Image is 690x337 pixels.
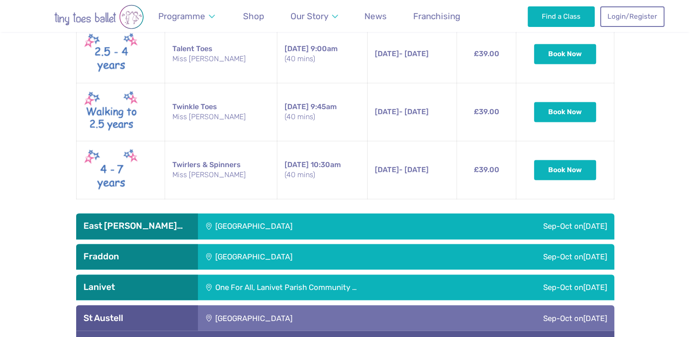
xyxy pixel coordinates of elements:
div: [GEOGRAPHIC_DATA] [198,244,433,269]
h3: St Austell [83,312,191,323]
img: Walking to Twinkle New (May 2025) [84,89,139,135]
span: [DATE] [285,160,309,169]
a: Find a Class [528,6,595,26]
span: [DATE] [375,107,399,116]
span: - [DATE] [375,49,429,58]
td: 10:30am [277,141,367,199]
span: [DATE] [285,44,309,53]
div: [GEOGRAPHIC_DATA] [198,213,433,239]
h3: Fraddon [83,251,191,262]
button: Book Now [534,44,596,64]
td: £39.00 [457,83,516,141]
span: [DATE] [583,252,607,261]
span: Shop [243,11,264,21]
img: Talent toes New (May 2025) [84,31,139,77]
img: tiny toes ballet [26,5,172,29]
h3: Lanivet [83,282,191,293]
small: Miss [PERSON_NAME] [172,112,270,122]
small: Miss [PERSON_NAME] [172,54,270,64]
a: Programme [154,5,219,27]
div: Sep-Oct on [481,274,614,300]
small: Miss [PERSON_NAME] [172,170,270,180]
div: Sep-Oct on [433,244,614,269]
a: Our Story [286,5,342,27]
td: 9:00am [277,25,367,83]
span: - [DATE] [375,107,429,116]
a: Franchising [409,5,465,27]
td: 9:45am [277,83,367,141]
span: [DATE] [375,49,399,58]
small: (40 mins) [285,170,360,180]
small: (40 mins) [285,54,360,64]
span: [DATE] [285,102,309,111]
span: [DATE] [583,221,607,231]
span: Programme [158,11,205,21]
span: [DATE] [375,165,399,174]
div: Sep-Oct on [433,213,614,239]
span: Our Story [291,11,328,21]
td: £39.00 [457,25,516,83]
div: Sep-Oct on [433,305,614,331]
td: Twinkle Toes [165,83,277,141]
span: - [DATE] [375,165,429,174]
img: Twirlers & Spinners New (May 2025) [84,147,139,193]
div: [GEOGRAPHIC_DATA] [198,305,433,331]
td: £39.00 [457,141,516,199]
a: News [360,5,391,27]
span: [DATE] [583,283,607,292]
a: Shop [239,5,269,27]
div: One For All, Lanivet Parish Community … [198,274,481,300]
span: News [364,11,387,21]
button: Book Now [534,160,596,180]
td: Talent Toes [165,25,277,83]
small: (40 mins) [285,112,360,122]
button: Book Now [534,102,596,122]
a: Login/Register [600,6,664,26]
h3: East [PERSON_NAME]… [83,221,191,232]
td: Twirlers & Spinners [165,141,277,199]
span: Franchising [413,11,460,21]
span: [DATE] [583,313,607,322]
